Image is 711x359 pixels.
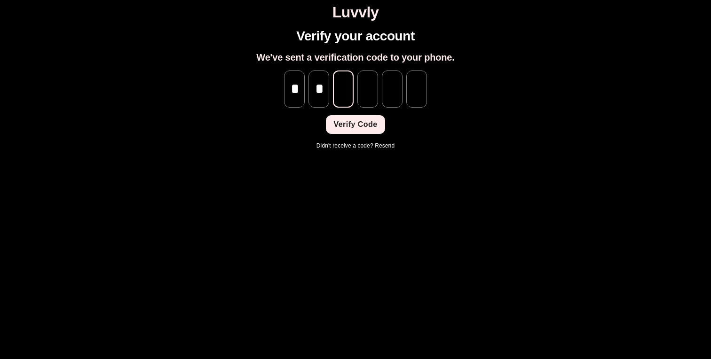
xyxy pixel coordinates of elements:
a: Resend [375,142,395,149]
button: Verify Code [326,115,385,134]
p: Didn't receive a code? [316,141,395,150]
h2: We've sent a verification code to your phone. [256,52,454,63]
h1: Luvvly [4,4,707,21]
h1: Verify your account [296,29,415,44]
